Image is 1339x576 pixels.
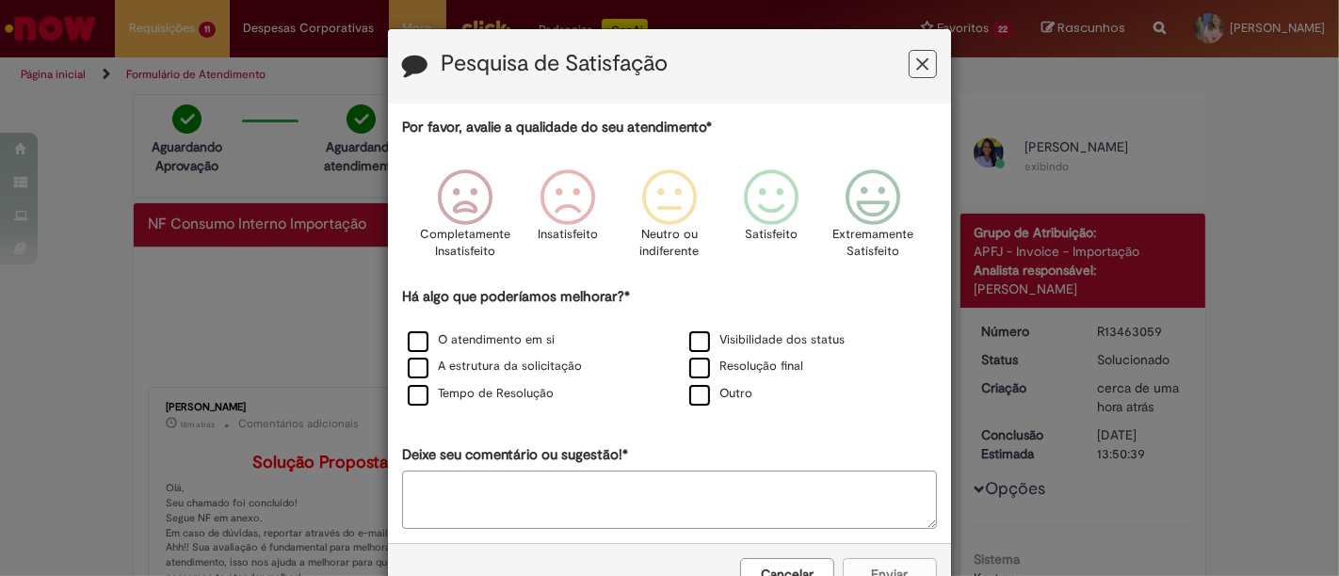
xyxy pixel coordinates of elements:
div: Extremamente Satisfeito [825,155,921,284]
p: Insatisfeito [538,226,598,244]
label: Deixe seu comentário ou sugestão!* [402,445,628,465]
p: Satisfeito [745,226,798,244]
p: Completamente Insatisfeito [421,226,511,261]
div: Satisfeito [723,155,819,284]
label: Tempo de Resolução [408,385,554,403]
div: Há algo que poderíamos melhorar?* [402,287,937,408]
label: Por favor, avalie a qualidade do seu atendimento* [402,118,712,137]
div: Neutro ou indiferente [621,155,718,284]
p: Neutro ou indiferente [636,226,703,261]
p: Extremamente Satisfeito [832,226,913,261]
div: Insatisfeito [520,155,616,284]
label: A estrutura da solicitação [408,358,582,376]
div: Completamente Insatisfeito [417,155,513,284]
label: O atendimento em si [408,331,555,349]
label: Pesquisa de Satisfação [441,52,668,76]
label: Outro [689,385,752,403]
label: Resolução final [689,358,803,376]
label: Visibilidade dos status [689,331,845,349]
